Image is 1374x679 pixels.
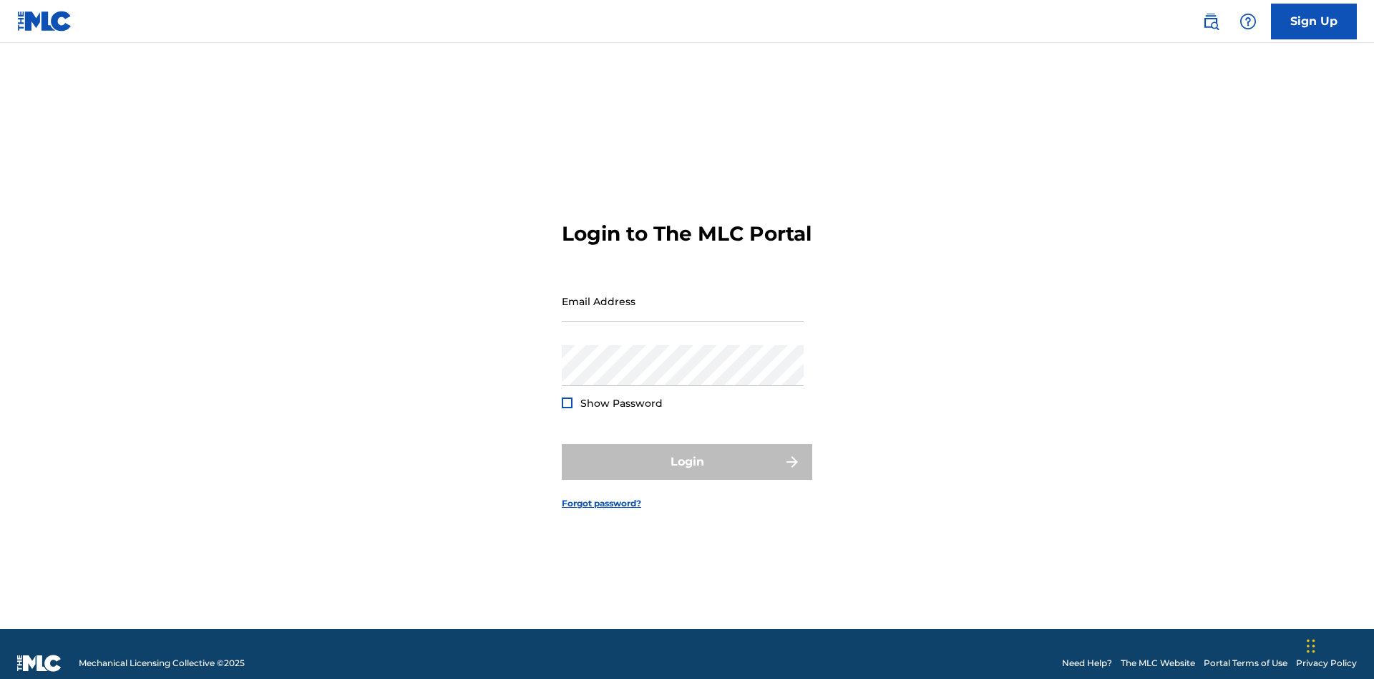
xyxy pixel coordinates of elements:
[562,221,812,246] h3: Login to The MLC Portal
[79,657,245,670] span: Mechanical Licensing Collective © 2025
[1234,7,1262,36] div: Help
[1121,657,1195,670] a: The MLC Website
[17,11,72,32] img: MLC Logo
[580,397,663,410] span: Show Password
[1239,13,1257,30] img: help
[1204,657,1287,670] a: Portal Terms of Use
[1271,4,1357,39] a: Sign Up
[1202,13,1219,30] img: search
[1062,657,1112,670] a: Need Help?
[1197,7,1225,36] a: Public Search
[1307,625,1315,668] div: Drag
[562,497,641,510] a: Forgot password?
[1296,657,1357,670] a: Privacy Policy
[17,655,62,672] img: logo
[1302,610,1374,679] iframe: Chat Widget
